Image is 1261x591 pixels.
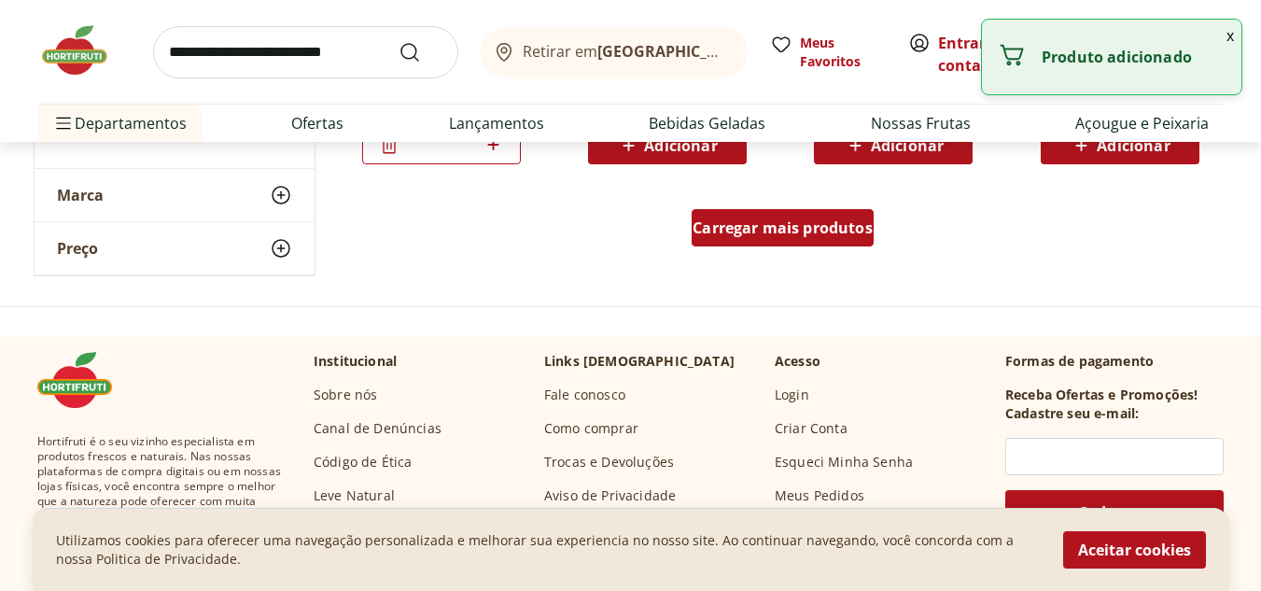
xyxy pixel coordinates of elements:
[871,112,971,134] a: Nossas Frutas
[314,486,395,505] a: Leve Natural
[1005,490,1224,535] button: Cadastrar
[57,186,104,204] span: Marca
[770,34,886,71] a: Meus Favoritos
[814,127,973,164] button: Adicionar
[52,101,187,146] span: Departamentos
[52,101,75,146] button: Menu
[37,352,131,408] img: Hortifruti
[544,419,638,438] a: Como comprar
[775,453,913,471] a: Esqueci Minha Senha
[1075,112,1209,134] a: Açougue e Peixaria
[544,453,674,471] a: Trocas e Devoluções
[1097,138,1170,153] span: Adicionar
[56,531,1041,569] p: Utilizamos cookies para oferecer uma navegação personalizada e melhorar sua experiencia no nosso ...
[35,169,315,221] button: Marca
[37,22,131,78] img: Hortifruti
[938,33,986,53] a: Entrar
[649,112,765,134] a: Bebidas Geladas
[153,26,458,78] input: search
[314,453,412,471] a: Código de Ética
[523,43,729,60] span: Retirar em
[1005,386,1198,404] h3: Receba Ofertas e Promoções!
[800,34,886,71] span: Meus Favoritos
[597,41,912,62] b: [GEOGRAPHIC_DATA]/[GEOGRAPHIC_DATA]
[1063,531,1206,569] button: Aceitar cookies
[775,419,848,438] a: Criar Conta
[938,33,1041,76] a: Criar conta
[35,222,315,274] button: Preço
[481,26,748,78] button: Retirar em[GEOGRAPHIC_DATA]/[GEOGRAPHIC_DATA]
[775,486,864,505] a: Meus Pedidos
[291,112,343,134] a: Ofertas
[544,486,676,505] a: Aviso de Privacidade
[544,386,625,404] a: Fale conosco
[1005,404,1139,423] h3: Cadastre seu e-mail:
[1078,505,1152,520] span: Cadastrar
[692,209,874,254] a: Carregar mais produtos
[644,138,717,153] span: Adicionar
[399,41,443,63] button: Submit Search
[57,239,98,258] span: Preço
[693,220,873,235] span: Carregar mais produtos
[775,386,809,404] a: Login
[588,127,747,164] button: Adicionar
[1042,48,1226,66] p: Produto adicionado
[314,386,377,404] a: Sobre nós
[1219,20,1241,51] button: Fechar notificação
[1005,352,1224,371] p: Formas de pagamento
[938,32,1021,77] span: ou
[449,112,544,134] a: Lançamentos
[544,352,735,371] p: Links [DEMOGRAPHIC_DATA]
[775,352,820,371] p: Acesso
[314,419,441,438] a: Canal de Denúncias
[871,138,944,153] span: Adicionar
[37,434,284,539] span: Hortifruti é o seu vizinho especialista em produtos frescos e naturais. Nas nossas plataformas de...
[1041,127,1199,164] button: Adicionar
[314,352,397,371] p: Institucional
